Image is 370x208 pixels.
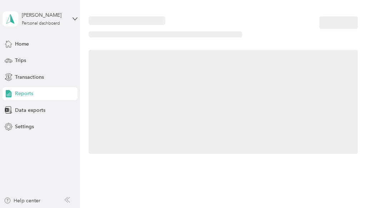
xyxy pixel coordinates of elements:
[15,40,29,48] span: Home
[15,73,44,81] span: Transactions
[330,168,370,208] iframe: Everlance-gr Chat Button Frame
[15,106,45,114] span: Data exports
[15,57,26,64] span: Trips
[15,123,34,130] span: Settings
[4,197,40,204] button: Help center
[15,90,33,97] span: Reports
[22,21,60,26] div: Personal dashboard
[22,11,66,19] div: [PERSON_NAME]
